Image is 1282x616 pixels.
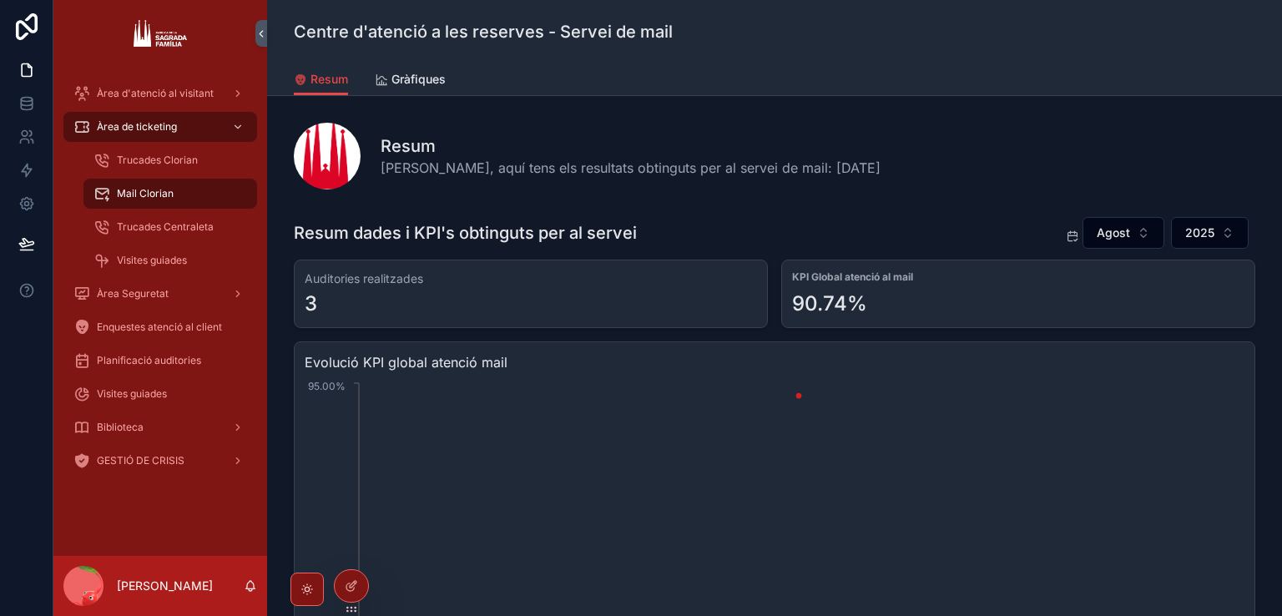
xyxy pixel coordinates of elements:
a: Mail Clorian [83,179,257,209]
h3: Auditories realitzades [305,270,757,287]
div: 90.74% [792,290,867,317]
a: Visites guiades [63,379,257,409]
h1: Resum dades i KPI's obtinguts per al servei [294,221,637,245]
span: Enquestes atenció al client [97,321,222,334]
strong: KPI Global atenció al mail [792,270,913,283]
a: Trucades Clorian [83,145,257,175]
div: scrollable content [53,67,267,497]
span: Àrea de ticketing [97,120,177,134]
a: Gràfiques [375,64,446,98]
span: Trucades Centraleta [117,220,214,234]
div: 3 [305,290,317,317]
p: [PERSON_NAME] [117,578,213,594]
tspan: 95.00% [308,380,346,392]
span: Àrea d'atenció al visitant [97,87,214,100]
a: Visites guiades [83,245,257,275]
button: Select Button [1171,217,1249,249]
span: GESTIÓ DE CRISIS [97,454,184,467]
span: Gràfiques [391,71,446,88]
span: Visites guiades [117,254,187,267]
span: Agost [1097,225,1130,241]
span: Resum [310,71,348,88]
span: Biblioteca [97,421,144,434]
h1: Centre d'atenció a les reserves - Servei de mail [294,20,673,43]
a: Enquestes atenció al client [63,312,257,342]
a: Resum [294,64,348,96]
a: Àrea d'atenció al visitant [63,78,257,109]
span: [PERSON_NAME], aquí tens els resultats obtinguts per al servei de mail: [DATE] [381,158,881,178]
span: Planificació auditories [97,354,201,367]
span: Trucades Clorian [117,154,198,167]
span: Visites guiades [97,387,167,401]
span: Evolució KPI global atenció mail [305,352,1244,372]
span: Àrea Seguretat [97,287,169,300]
span: 2025 [1185,225,1214,241]
span: Mail Clorian [117,187,174,200]
a: Àrea de ticketing [63,112,257,142]
a: GESTIÓ DE CRISIS [63,446,257,476]
img: App logo [134,20,186,47]
a: Àrea Seguretat [63,279,257,309]
a: Trucades Centraleta [83,212,257,242]
a: Biblioteca [63,412,257,442]
a: Planificació auditories [63,346,257,376]
button: Select Button [1083,217,1164,249]
h1: Resum [381,134,881,158]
